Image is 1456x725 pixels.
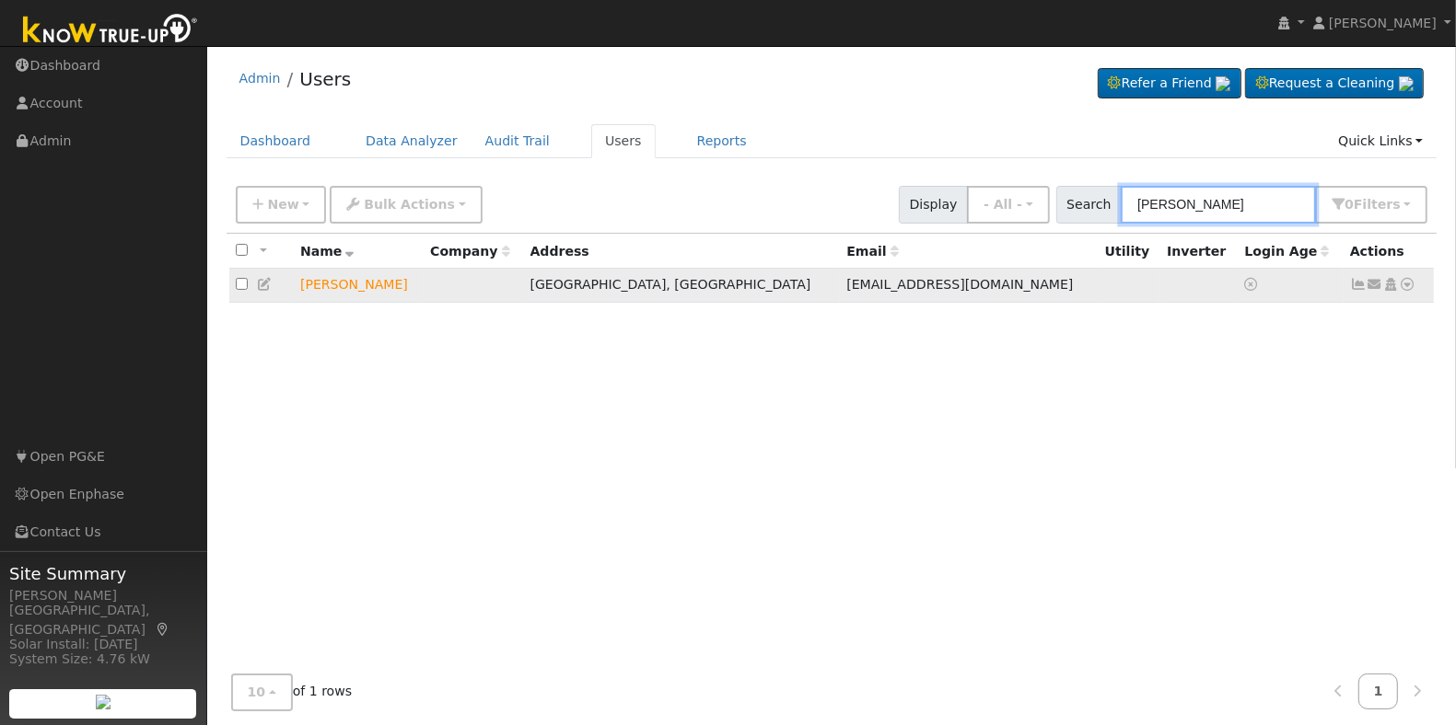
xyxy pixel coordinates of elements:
a: jasonbustos86@gmail.com [1367,275,1383,294]
a: Quick Links [1324,124,1437,158]
a: Refer a Friend [1098,68,1241,99]
span: Name [300,244,355,259]
span: Filter [1354,197,1401,212]
td: [GEOGRAPHIC_DATA], [GEOGRAPHIC_DATA] [523,269,840,303]
a: Request a Cleaning [1245,68,1424,99]
span: Site Summary [9,561,197,586]
div: Address [530,242,834,261]
a: 1 [1358,673,1399,709]
a: Dashboard [227,124,325,158]
a: Other actions [1400,275,1416,294]
a: Not connected [1350,277,1367,292]
div: System Size: 4.76 kW [9,650,197,669]
div: [PERSON_NAME] [9,586,197,605]
button: 0Filters [1315,186,1427,224]
div: [GEOGRAPHIC_DATA], [GEOGRAPHIC_DATA] [9,601,197,639]
a: Map [155,622,171,637]
a: Data Analyzer [352,124,472,158]
span: s [1392,197,1400,212]
td: Lead [294,269,424,303]
button: - All - [967,186,1050,224]
div: Utility [1105,242,1154,261]
img: retrieve [1399,76,1414,91]
div: Actions [1350,242,1427,261]
span: Days since last login [1245,244,1330,259]
span: Company name [430,244,509,259]
span: Display [899,186,968,224]
a: Admin [239,71,281,86]
span: Search [1056,186,1122,224]
input: Search [1121,186,1316,224]
a: Reports [683,124,761,158]
button: Bulk Actions [330,186,482,224]
a: Edit User [257,277,274,292]
span: Email [846,244,898,259]
span: of 1 rows [231,673,353,711]
a: Users [299,68,351,90]
span: Bulk Actions [364,197,455,212]
img: retrieve [1216,76,1230,91]
div: Solar Install: [DATE] [9,635,197,654]
span: [PERSON_NAME] [1329,16,1437,30]
span: 10 [248,685,266,699]
button: New [236,186,327,224]
button: 10 [231,673,293,711]
span: [EMAIL_ADDRESS][DOMAIN_NAME] [846,277,1073,292]
a: Login As [1382,277,1399,292]
img: Know True-Up [14,10,207,52]
img: retrieve [96,695,111,709]
div: Inverter [1167,242,1231,261]
span: New [267,197,298,212]
a: Audit Trail [472,124,564,158]
a: Users [591,124,656,158]
a: No login access [1245,277,1262,292]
